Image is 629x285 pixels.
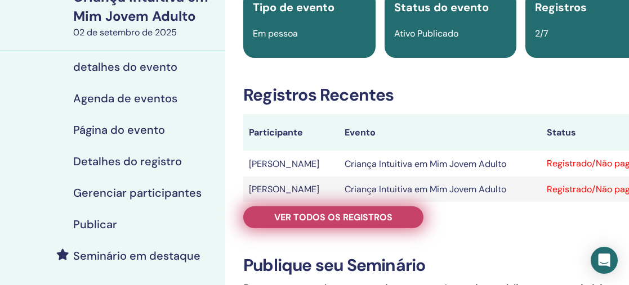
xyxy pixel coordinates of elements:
[243,206,423,228] a: Ver todos os registros
[345,158,506,170] font: Criança Intuitiva em Mim Jovem Adulto
[73,154,182,169] font: Detalhes do registro
[73,26,177,38] font: 02 de setembro de 2025
[249,183,319,195] font: [PERSON_NAME]
[394,28,458,39] font: Ativo Publicado
[535,28,548,39] font: 2/7
[345,183,506,195] font: Criança Intuitiva em Mim Jovem Adulto
[591,247,618,274] div: Open Intercom Messenger
[345,126,376,138] font: Evento
[274,211,392,223] font: Ver todos os registros
[243,84,394,106] font: Registros Recentes
[249,126,303,138] font: Participante
[73,217,117,232] font: Publicar
[547,126,576,138] font: Status
[73,186,202,200] font: Gerenciar participantes
[73,60,177,74] font: detalhes do evento
[253,28,298,39] font: Em pessoa
[73,91,177,106] font: Agenda de eventos
[243,254,425,276] font: Publique seu Seminário
[73,123,165,137] font: Página do evento
[73,248,200,263] font: Seminário em destaque
[249,158,319,170] font: [PERSON_NAME]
